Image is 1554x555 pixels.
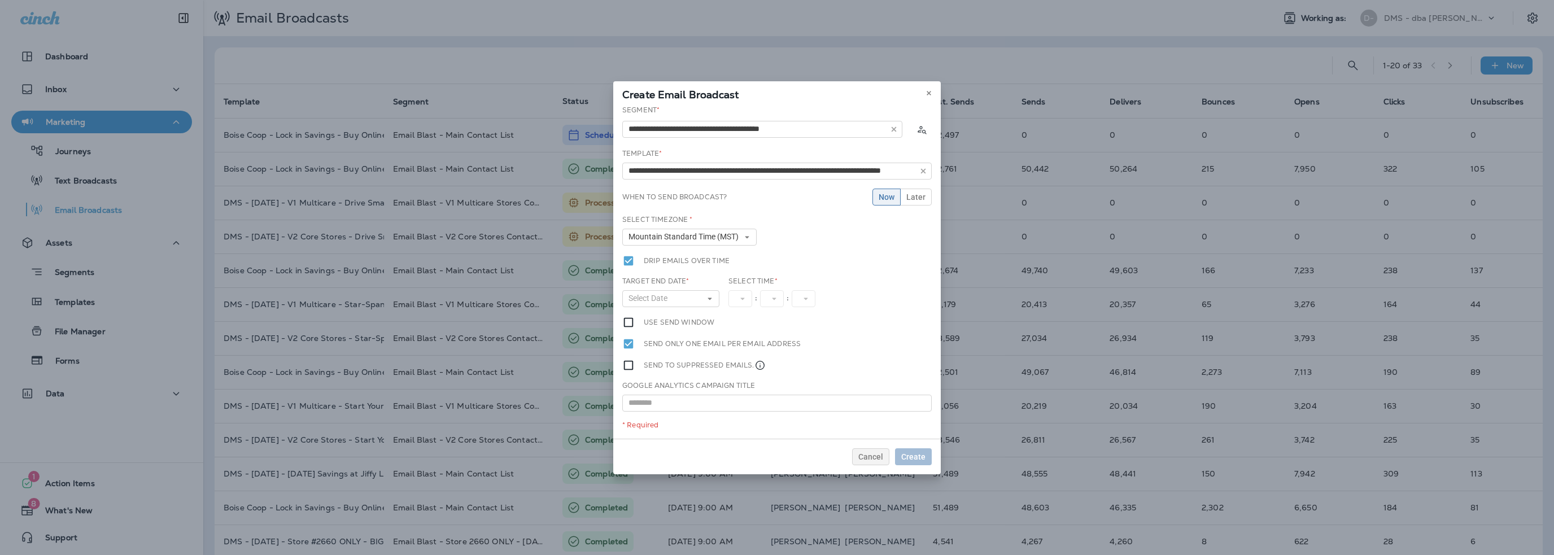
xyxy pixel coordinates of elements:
div: : [784,290,792,307]
label: Send only one email per email address [644,338,801,350]
span: Select Date [628,294,672,303]
button: Calculate the estimated number of emails to be sent based on selected segment. (This could take a... [911,119,932,139]
button: Now [872,189,901,206]
label: Template [622,149,662,158]
label: Target End Date [622,277,689,286]
button: Select Date [622,290,719,307]
button: Cancel [852,448,889,465]
label: Segment [622,106,660,115]
label: Send to suppressed emails. [644,359,766,372]
span: Now [879,193,894,201]
label: Drip emails over time [644,255,730,267]
label: Google Analytics Campaign Title [622,381,755,390]
div: Create Email Broadcast [613,81,941,105]
div: * Required [622,421,932,430]
label: Select Time [728,277,778,286]
button: Mountain Standard Time (MST) [622,229,757,246]
label: Select Timezone [622,215,692,224]
div: : [752,290,760,307]
span: Mountain Standard Time (MST) [628,232,743,242]
button: Create [895,448,932,465]
span: Create [901,453,926,461]
button: Later [900,189,932,206]
label: When to send broadcast? [622,193,727,202]
span: Later [906,193,926,201]
span: Cancel [858,453,883,461]
label: Use send window [644,316,714,329]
